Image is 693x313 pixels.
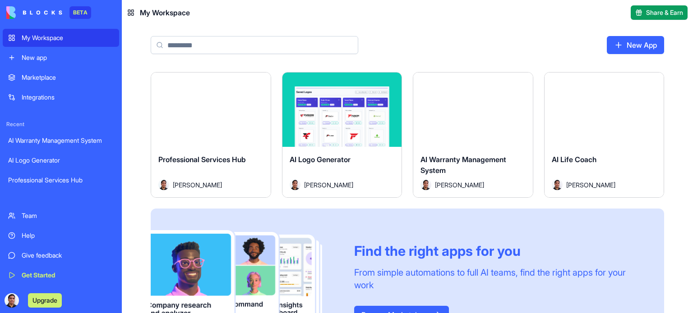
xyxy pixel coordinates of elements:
[290,179,300,190] img: Avatar
[435,180,484,190] span: [PERSON_NAME]
[646,8,683,17] span: Share & Earn
[6,6,91,19] a: BETA
[3,88,119,106] a: Integrations
[158,179,169,190] img: Avatar
[28,293,62,308] button: Upgrade
[3,266,119,284] a: Get Started
[140,7,190,18] span: My Workspace
[413,72,533,198] a: AI Warranty Management SystemAvatar[PERSON_NAME]
[22,53,114,62] div: New app
[552,179,563,190] img: Avatar
[22,93,114,102] div: Integrations
[420,155,506,175] span: AI Warranty Management System
[3,132,119,150] a: AI Warranty Management System
[304,180,353,190] span: [PERSON_NAME]
[3,121,119,128] span: Recent
[22,33,114,42] div: My Workspace
[544,72,665,198] a: AI Life CoachAvatar[PERSON_NAME]
[22,231,114,240] div: Help
[69,6,91,19] div: BETA
[282,72,402,198] a: AI Logo GeneratorAvatar[PERSON_NAME]
[8,156,114,165] div: AI Logo Generator
[8,176,114,185] div: Professional Services Hub
[566,180,615,190] span: [PERSON_NAME]
[8,136,114,145] div: AI Warranty Management System
[290,155,351,164] span: AI Logo Generator
[28,295,62,304] a: Upgrade
[22,211,114,220] div: Team
[151,72,271,198] a: Professional Services HubAvatar[PERSON_NAME]
[22,271,114,280] div: Get Started
[3,29,119,47] a: My Workspace
[173,180,222,190] span: [PERSON_NAME]
[3,151,119,169] a: AI Logo Generator
[354,243,642,259] div: Find the right apps for you
[6,6,62,19] img: logo
[158,155,246,164] span: Professional Services Hub
[3,207,119,225] a: Team
[354,266,642,291] div: From simple automations to full AI teams, find the right apps for your work
[3,49,119,67] a: New app
[3,171,119,189] a: Professional Services Hub
[420,179,431,190] img: Avatar
[22,73,114,82] div: Marketplace
[3,227,119,245] a: Help
[5,293,19,308] img: ACg8ocJkteLRu77GYGHQ_URDq7Yjr2K24YhktYo-bqfhJW1nilP-wD1F=s96-c
[3,246,119,264] a: Give feedback
[3,68,119,86] a: Marketplace
[552,155,596,164] span: AI Life Coach
[607,36,664,54] a: New App
[631,5,688,20] button: Share & Earn
[22,251,114,260] div: Give feedback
